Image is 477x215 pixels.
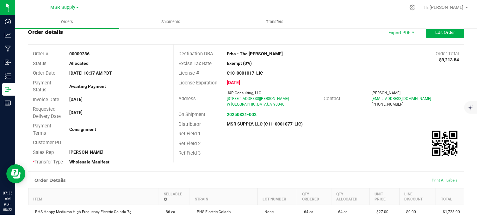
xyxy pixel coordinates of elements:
[335,210,348,214] span: 64 ea
[3,207,12,212] p: 08/22
[51,5,76,10] span: MSR Supply
[403,210,416,214] span: $0.00
[382,27,420,38] li: Export PDF
[32,210,132,214] span: PHS Happy Mediums High Frequency Electric Colada 7g
[227,102,268,107] span: W [GEOGRAPHIC_DATA]
[258,188,297,205] th: Lot Number
[5,73,11,79] inline-svg: Inventory
[69,159,109,164] strong: Wholesale Manifest
[69,97,83,102] strong: [DATE]
[432,178,458,182] span: Print All Labels
[69,61,89,66] strong: Allocated
[273,102,284,107] span: 90046
[5,100,11,106] inline-svg: Reports
[440,210,460,214] span: $1,728.00
[301,210,314,214] span: 64 ea
[5,46,11,52] inline-svg: Manufacturing
[33,70,55,76] span: Order Date
[324,96,340,101] span: Contact
[33,140,61,145] span: Customer PO
[33,106,61,119] span: Requested Delivery Date
[163,210,175,214] span: 86 ea
[3,190,12,207] p: 07:35 AM PDT
[5,86,11,93] inline-svg: Outbound
[372,102,404,107] span: [PHONE_NUMBER]
[401,91,402,95] span: .
[33,51,48,57] span: Order #
[436,51,459,57] span: Order Total
[227,51,283,56] strong: Erba - The [PERSON_NAME]
[33,123,51,136] span: Payment Terms
[119,15,223,28] a: Shipments
[178,121,201,127] span: Distributor
[372,96,431,101] span: [EMAIL_ADDRESS][DOMAIN_NAME]
[178,131,201,137] span: Ref Field 1
[69,127,96,132] strong: Consignment
[69,110,83,115] strong: [DATE]
[227,80,240,85] strong: [DATE]
[227,71,263,76] strong: C10-0001017-LIC
[28,188,159,205] th: Item
[432,131,458,156] img: Scan me!
[153,19,189,25] span: Shipments
[33,80,51,93] span: Payment Status
[6,164,25,183] iframe: Resource center
[372,91,401,95] span: [PERSON_NAME]
[178,80,217,86] span: License Expiration
[266,102,267,107] span: ,
[436,188,464,205] th: Total
[178,141,201,146] span: Ref Field 2
[223,15,327,28] a: Transfers
[178,61,212,66] span: Excise Tax Rate
[194,210,231,214] span: PHS-Electric Colada
[34,178,65,183] h1: Order Details
[178,96,196,101] span: Address
[178,70,199,76] span: License #
[409,4,417,10] div: Manage settings
[178,112,205,117] span: On Shipment
[227,96,289,101] span: [STREET_ADDRESS][PERSON_NAME]
[69,150,103,155] strong: [PERSON_NAME]
[15,15,119,28] a: Orders
[5,59,11,65] inline-svg: Inbound
[267,102,272,107] span: CA
[258,19,292,25] span: Transfers
[331,188,370,205] th: Qty Allocated
[33,150,54,155] span: Sales Rep
[227,121,303,126] strong: MSR SUPPLY, LLC (C11-0001877-LIC)
[178,51,213,57] span: Destination DBA
[53,19,82,25] span: Orders
[262,210,274,214] span: None
[432,131,458,156] qrcode: 00009286
[227,112,257,117] a: 20250821-002
[69,84,106,89] strong: Awaiting Payment
[33,61,46,66] span: Status
[28,28,63,36] div: Order details
[33,159,63,165] span: Transfer Type
[424,5,465,10] span: Hi, [PERSON_NAME]!
[297,188,331,205] th: Qty Ordered
[439,57,459,62] strong: $9,213.54
[69,51,90,56] strong: 00009286
[190,188,258,205] th: Strain
[178,150,201,156] span: Ref Field 3
[5,32,11,38] inline-svg: Analytics
[227,91,261,95] span: J&P Consulting, LLC
[5,18,11,25] inline-svg: Dashboard
[436,30,455,35] span: Edit Order
[400,188,436,205] th: Line Discount
[426,27,464,38] button: Edit Order
[374,210,389,214] span: $27.00
[370,188,400,205] th: Unit Price
[69,71,112,76] strong: [DATE] 10:37 AM PDT
[159,188,190,205] th: Sellable
[33,97,59,102] span: Invoice Date
[227,61,252,66] strong: Exempt (0%)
